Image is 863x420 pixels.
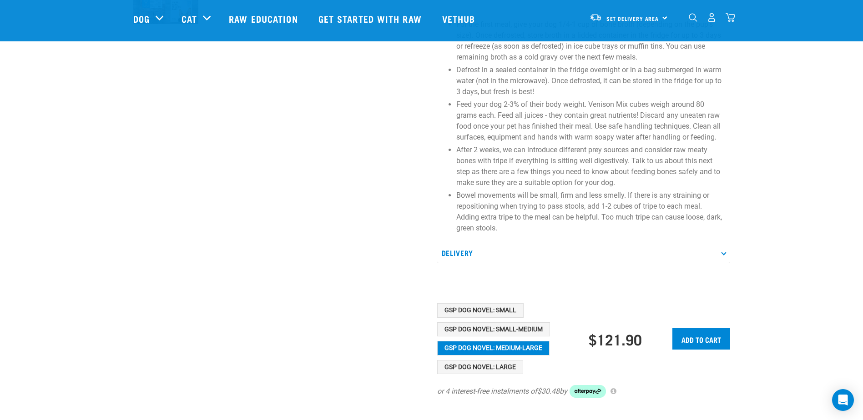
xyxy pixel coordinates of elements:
button: GSP Dog Novel: Large [437,360,523,375]
img: home-icon@2x.png [726,13,735,22]
img: user.png [707,13,717,22]
input: Add to cart [672,328,730,350]
p: After 2 weeks, we can introduce different prey sources and consider raw meaty bones with tripe if... [456,145,726,188]
button: GSP Dog Novel: Medium-Large [437,341,550,355]
p: Bowel movements will be small, firm and less smelly. If there is any straining or repositioning w... [456,190,726,234]
p: Delivery [437,243,730,263]
a: Get started with Raw [309,0,433,37]
p: Feed your dog 2-3% of their body weight. Venison Mix cubes weigh around 80 grams each. Feed all j... [456,99,726,143]
img: van-moving.png [590,13,602,21]
img: Afterpay [570,385,606,398]
a: Vethub [433,0,487,37]
div: or 4 interest-free instalments of by [437,385,730,398]
div: $121.90 [589,331,642,347]
div: Open Intercom Messenger [832,389,854,411]
img: home-icon-1@2x.png [689,13,697,22]
a: Dog [133,12,150,25]
a: Raw Education [220,0,309,37]
span: $30.48 [537,386,560,397]
span: Set Delivery Area [606,17,659,20]
button: GSP Dog Novel: Small [437,303,524,318]
a: Cat [182,12,197,25]
p: Defrost in a sealed container in the fridge overnight or in a bag submerged in warm water (not in... [456,65,726,97]
button: GSP Dog Novel: Small-Medium [437,322,550,337]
